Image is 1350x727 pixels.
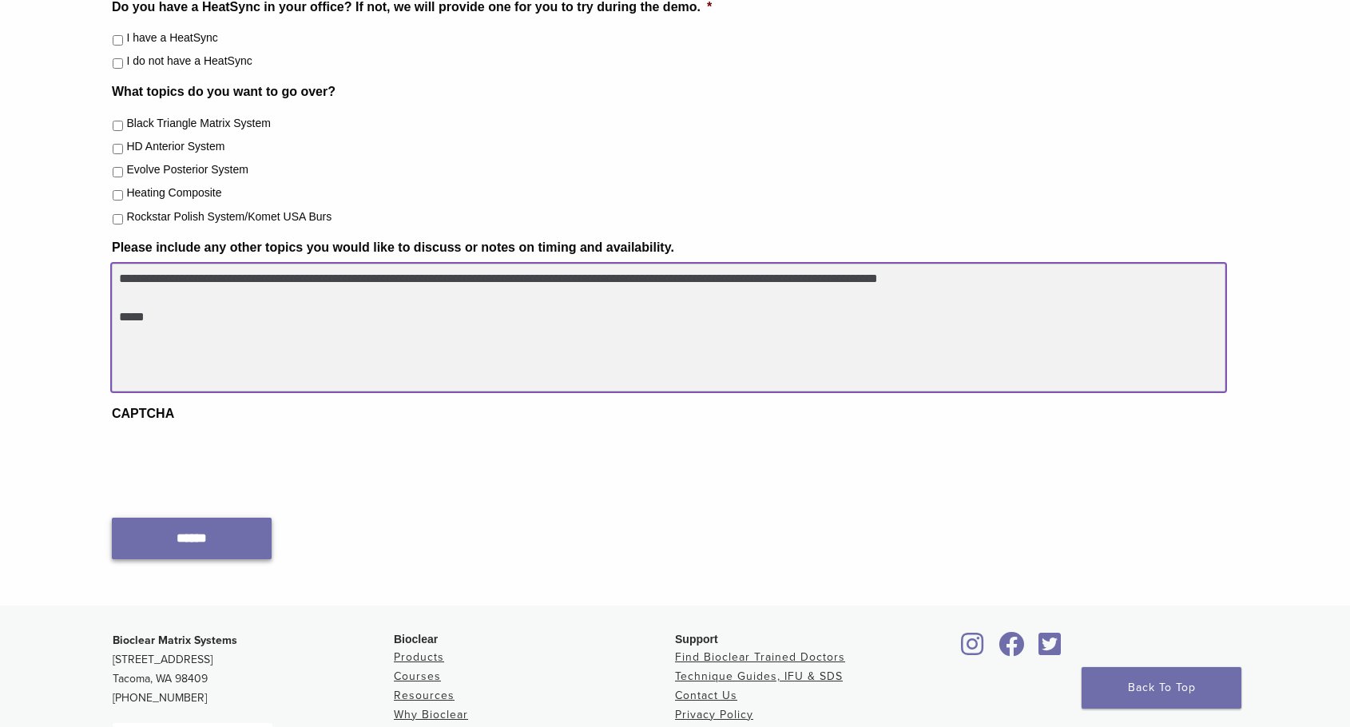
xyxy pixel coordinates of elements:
[394,669,441,683] a: Courses
[1033,642,1066,657] a: Bioclear
[394,633,438,646] span: Bioclear
[675,708,753,721] a: Privacy Policy
[112,240,674,256] label: Please include any other topics you would like to discuss or notes on timing and availability.
[112,406,174,423] label: CAPTCHA
[126,53,252,70] label: I do not have a HeatSync
[675,650,845,664] a: Find Bioclear Trained Doctors
[675,633,718,646] span: Support
[675,669,843,683] a: Technique Guides, IFU & SDS
[956,642,990,657] a: Bioclear
[126,161,248,178] label: Evolve Posterior System
[394,650,444,664] a: Products
[126,138,224,155] label: HD Anterior System
[993,642,1030,657] a: Bioclear
[113,631,394,708] p: [STREET_ADDRESS] Tacoma, WA 98409 [PHONE_NUMBER]
[675,689,737,702] a: Contact Us
[1082,667,1241,709] a: Back To Top
[126,30,217,46] label: I have a HeatSync
[126,209,332,225] label: Rockstar Polish System/Komet USA Burs
[394,689,455,702] a: Resources
[126,115,271,132] label: Black Triangle Matrix System
[112,84,336,101] label: What topics do you want to go over?
[126,185,221,201] label: Heating Composite
[113,634,237,647] strong: Bioclear Matrix Systems
[394,708,468,721] a: Why Bioclear
[112,430,355,492] iframe: reCAPTCHA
